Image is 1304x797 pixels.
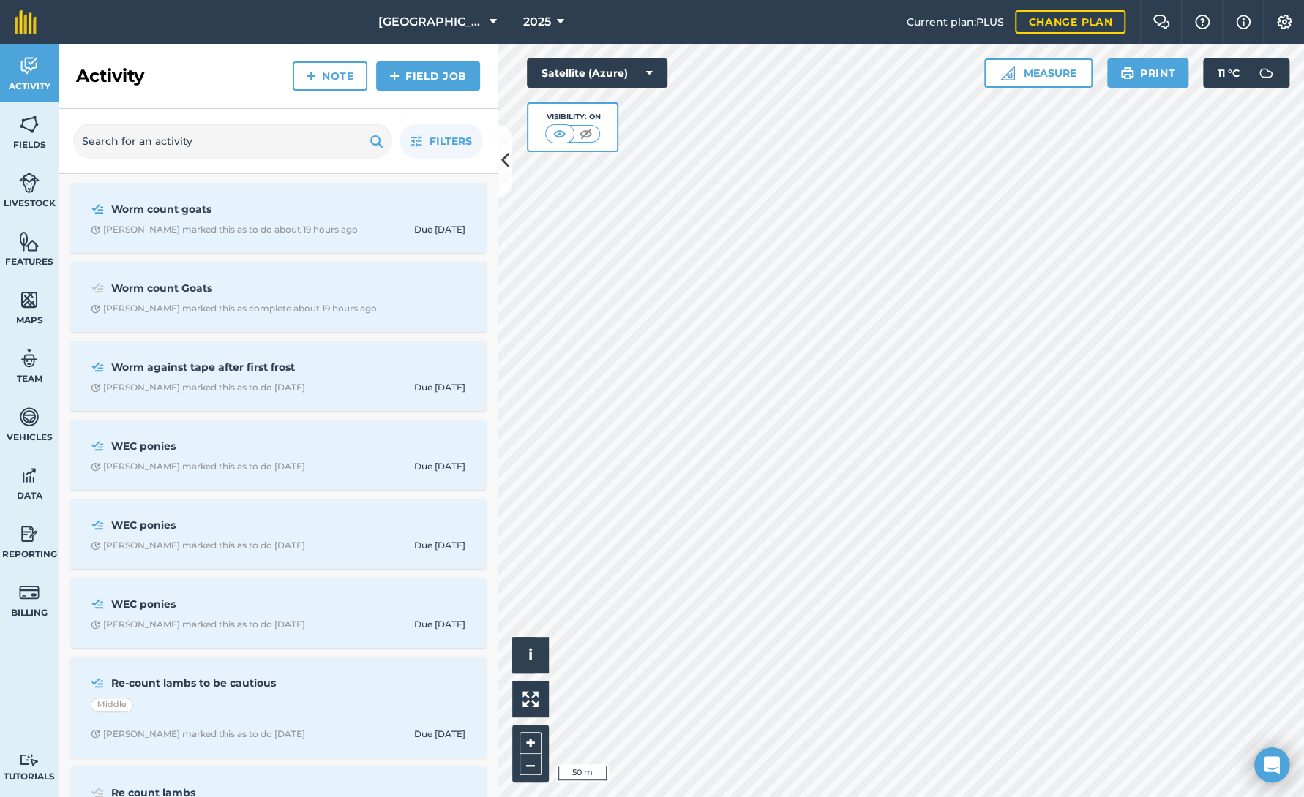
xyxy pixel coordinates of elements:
img: svg+xml;base64,PD94bWwgdmVyc2lvbj0iMS4wIiBlbmNvZGluZz0idXRmLTgiPz4KPCEtLSBHZW5lcmF0b3I6IEFkb2JlIE... [91,674,105,692]
div: Open Intercom Messenger [1254,747,1289,782]
button: 11 °C [1203,58,1289,88]
img: Four arrows, one pointing top left, one top right, one bottom right and the last bottom left [522,691,539,707]
strong: Worm count Goats [111,280,343,296]
span: 11 ° C [1218,58,1240,88]
div: [PERSON_NAME] marked this as to do [DATE] [91,540,305,551]
img: svg+xml;base64,PD94bWwgdmVyc2lvbj0iMS4wIiBlbmNvZGluZz0idXRmLTgiPz4KPCEtLSBHZW5lcmF0b3I6IEFkb2JlIE... [19,464,40,486]
img: Clock with arrow pointing clockwise [91,304,100,314]
div: [PERSON_NAME] marked this as to do about 19 hours ago [91,224,358,235]
a: Field Job [376,61,480,91]
img: svg+xml;base64,PHN2ZyB4bWxucz0iaHR0cDovL3d3dy53My5vcmcvMjAwMC9zdmciIHdpZHRoPSI1MCIgaGVpZ2h0PSI0MC... [577,126,595,141]
div: [PERSON_NAME] marked this as to do [DATE] [91,382,305,393]
img: svg+xml;base64,PHN2ZyB4bWxucz0iaHR0cDovL3d3dy53My5vcmcvMjAwMC9zdmciIHdpZHRoPSIxOSIgaGVpZ2h0PSIyNC... [370,132,383,150]
img: A question mark icon [1194,15,1211,29]
a: Change plan [1015,10,1125,34]
span: i [528,646,533,664]
button: Filters [400,124,483,159]
img: svg+xml;base64,PD94bWwgdmVyc2lvbj0iMS4wIiBlbmNvZGluZz0idXRmLTgiPz4KPCEtLSBHZW5lcmF0b3I6IEFkb2JlIE... [19,406,40,428]
img: svg+xml;base64,PHN2ZyB4bWxucz0iaHR0cDovL3d3dy53My5vcmcvMjAwMC9zdmciIHdpZHRoPSIxNCIgaGVpZ2h0PSIyNC... [306,67,316,85]
img: Clock with arrow pointing clockwise [91,620,100,630]
img: svg+xml;base64,PD94bWwgdmVyc2lvbj0iMS4wIiBlbmNvZGluZz0idXRmLTgiPz4KPCEtLSBHZW5lcmF0b3I6IEFkb2JlIE... [1251,58,1281,88]
a: Worm count goatsClock with arrow pointing clockwise[PERSON_NAME] marked this as to do about 19 ho... [79,192,477,244]
div: Due [DATE] [414,224,465,235]
button: + [520,732,542,754]
img: svg+xml;base64,PHN2ZyB4bWxucz0iaHR0cDovL3d3dy53My5vcmcvMjAwMC9zdmciIHdpZHRoPSIxNCIgaGVpZ2h0PSIyNC... [389,67,400,85]
img: Clock with arrow pointing clockwise [91,225,100,235]
img: svg+xml;base64,PHN2ZyB4bWxucz0iaHR0cDovL3d3dy53My5vcmcvMjAwMC9zdmciIHdpZHRoPSI1NiIgaGVpZ2h0PSI2MC... [19,113,40,135]
span: Filters [430,133,472,149]
div: [PERSON_NAME] marked this as to do [DATE] [91,461,305,472]
strong: WEC ponies [111,438,343,454]
img: svg+xml;base64,PD94bWwgdmVyc2lvbj0iMS4wIiBlbmNvZGluZz0idXRmLTgiPz4KPCEtLSBHZW5lcmF0b3I6IEFkb2JlIE... [19,753,40,767]
a: Note [293,61,367,91]
img: svg+xml;base64,PD94bWwgdmVyc2lvbj0iMS4wIiBlbmNvZGluZz0idXRmLTgiPz4KPCEtLSBHZW5lcmF0b3I6IEFkb2JlIE... [91,437,105,455]
div: Due [DATE] [414,728,465,740]
img: svg+xml;base64,PD94bWwgdmVyc2lvbj0iMS4wIiBlbmNvZGluZz0idXRmLTgiPz4KPCEtLSBHZW5lcmF0b3I6IEFkb2JlIE... [19,523,40,545]
span: 2025 [523,13,551,31]
a: Worm count GoatsClock with arrow pointing clockwise[PERSON_NAME] marked this as complete about 19... [79,271,477,323]
div: Due [DATE] [414,382,465,393]
div: Due [DATE] [414,619,465,630]
a: WEC poniesClock with arrow pointing clockwise[PERSON_NAME] marked this as to do [DATE]Due [DATE] [79,586,477,639]
a: Re-count lambs to be cautiousMiddleClock with arrow pointing clockwise[PERSON_NAME] marked this a... [79,665,477,749]
img: svg+xml;base64,PD94bWwgdmVyc2lvbj0iMS4wIiBlbmNvZGluZz0idXRmLTgiPz4KPCEtLSBHZW5lcmF0b3I6IEFkb2JlIE... [19,581,40,603]
span: [GEOGRAPHIC_DATA] [378,13,484,31]
button: – [520,754,542,775]
button: Print [1107,58,1189,88]
img: svg+xml;base64,PD94bWwgdmVyc2lvbj0iMS4wIiBlbmNvZGluZz0idXRmLTgiPz4KPCEtLSBHZW5lcmF0b3I6IEFkb2JlIE... [91,595,105,613]
img: Clock with arrow pointing clockwise [91,383,100,393]
img: svg+xml;base64,PD94bWwgdmVyc2lvbj0iMS4wIiBlbmNvZGluZz0idXRmLTgiPz4KPCEtLSBHZW5lcmF0b3I6IEFkb2JlIE... [19,55,40,77]
img: Two speech bubbles overlapping with the left bubble in the forefront [1153,15,1170,29]
div: [PERSON_NAME] marked this as complete about 19 hours ago [91,303,377,314]
button: Satellite (Azure) [527,58,667,88]
img: svg+xml;base64,PD94bWwgdmVyc2lvbj0iMS4wIiBlbmNvZGluZz0idXRmLTgiPz4KPCEtLSBHZW5lcmF0b3I6IEFkb2JlIE... [19,172,40,194]
div: Due [DATE] [414,461,465,472]
img: svg+xml;base64,PHN2ZyB4bWxucz0iaHR0cDovL3d3dy53My5vcmcvMjAwMC9zdmciIHdpZHRoPSIxNyIgaGVpZ2h0PSIxNy... [1236,13,1251,31]
img: svg+xml;base64,PD94bWwgdmVyc2lvbj0iMS4wIiBlbmNvZGluZz0idXRmLTgiPz4KPCEtLSBHZW5lcmF0b3I6IEFkb2JlIE... [91,279,105,297]
img: svg+xml;base64,PHN2ZyB4bWxucz0iaHR0cDovL3d3dy53My5vcmcvMjAwMC9zdmciIHdpZHRoPSIxOSIgaGVpZ2h0PSIyNC... [1120,64,1134,82]
a: WEC poniesClock with arrow pointing clockwise[PERSON_NAME] marked this as to do [DATE]Due [DATE] [79,428,477,481]
img: svg+xml;base64,PD94bWwgdmVyc2lvbj0iMS4wIiBlbmNvZGluZz0idXRmLTgiPz4KPCEtLSBHZW5lcmF0b3I6IEFkb2JlIE... [91,358,105,376]
input: Search for an activity [73,124,392,159]
img: svg+xml;base64,PD94bWwgdmVyc2lvbj0iMS4wIiBlbmNvZGluZz0idXRmLTgiPz4KPCEtLSBHZW5lcmF0b3I6IEFkb2JlIE... [91,516,105,534]
h2: Activity [76,64,144,88]
img: Clock with arrow pointing clockwise [91,729,100,739]
div: [PERSON_NAME] marked this as to do [DATE] [91,728,305,740]
strong: Worm against tape after first frost [111,359,343,375]
img: svg+xml;base64,PD94bWwgdmVyc2lvbj0iMS4wIiBlbmNvZGluZz0idXRmLTgiPz4KPCEtLSBHZW5lcmF0b3I6IEFkb2JlIE... [19,347,40,369]
div: Middle [91,698,133,712]
div: [PERSON_NAME] marked this as to do [DATE] [91,619,305,630]
img: svg+xml;base64,PHN2ZyB4bWxucz0iaHR0cDovL3d3dy53My5vcmcvMjAwMC9zdmciIHdpZHRoPSI1NiIgaGVpZ2h0PSI2MC... [19,230,40,252]
a: WEC poniesClock with arrow pointing clockwise[PERSON_NAME] marked this as to do [DATE]Due [DATE] [79,507,477,560]
strong: WEC ponies [111,596,343,612]
img: Clock with arrow pointing clockwise [91,541,100,551]
button: Measure [984,58,1093,88]
div: Due [DATE] [414,540,465,551]
span: Current plan : PLUS [906,14,1003,30]
div: Visibility: On [545,111,601,123]
img: svg+xml;base64,PHN2ZyB4bWxucz0iaHR0cDovL3d3dy53My5vcmcvMjAwMC9zdmciIHdpZHRoPSI1NiIgaGVpZ2h0PSI2MC... [19,289,40,311]
img: svg+xml;base64,PHN2ZyB4bWxucz0iaHR0cDovL3d3dy53My5vcmcvMjAwMC9zdmciIHdpZHRoPSI1MCIgaGVpZ2h0PSI0MC... [550,126,569,141]
button: i [512,637,549,673]
img: svg+xml;base64,PD94bWwgdmVyc2lvbj0iMS4wIiBlbmNvZGluZz0idXRmLTgiPz4KPCEtLSBHZW5lcmF0b3I6IEFkb2JlIE... [91,200,105,218]
strong: Worm count goats [111,201,343,217]
strong: WEC ponies [111,517,343,533]
img: fieldmargin Logo [15,10,37,34]
img: Ruler icon [1000,66,1015,80]
img: A cog icon [1275,15,1293,29]
strong: Re-count lambs to be cautious [111,675,343,691]
a: Worm against tape after first frostClock with arrow pointing clockwise[PERSON_NAME] marked this a... [79,350,477,402]
img: Clock with arrow pointing clockwise [91,462,100,472]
